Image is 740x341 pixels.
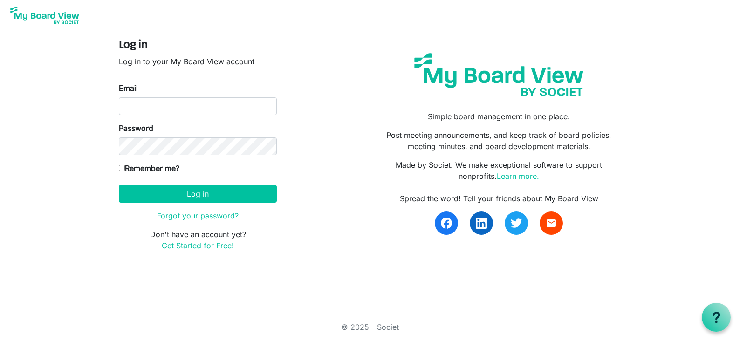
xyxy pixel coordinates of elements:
[119,185,277,203] button: Log in
[377,130,621,152] p: Post meeting announcements, and keep track of board policies, meeting minutes, and board developm...
[377,111,621,122] p: Simple board management in one place.
[119,229,277,251] p: Don't have an account yet?
[441,218,452,229] img: facebook.svg
[511,218,522,229] img: twitter.svg
[162,241,234,250] a: Get Started for Free!
[119,82,138,94] label: Email
[7,4,82,27] img: My Board View Logo
[119,123,153,134] label: Password
[377,193,621,204] div: Spread the word! Tell your friends about My Board View
[497,171,539,181] a: Learn more.
[157,211,239,220] a: Forgot your password?
[476,218,487,229] img: linkedin.svg
[119,39,277,52] h4: Log in
[540,211,563,235] a: email
[119,56,277,67] p: Log in to your My Board View account
[341,322,399,332] a: © 2025 - Societ
[546,218,557,229] span: email
[407,46,590,103] img: my-board-view-societ.svg
[119,165,125,171] input: Remember me?
[119,163,179,174] label: Remember me?
[377,159,621,182] p: Made by Societ. We make exceptional software to support nonprofits.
